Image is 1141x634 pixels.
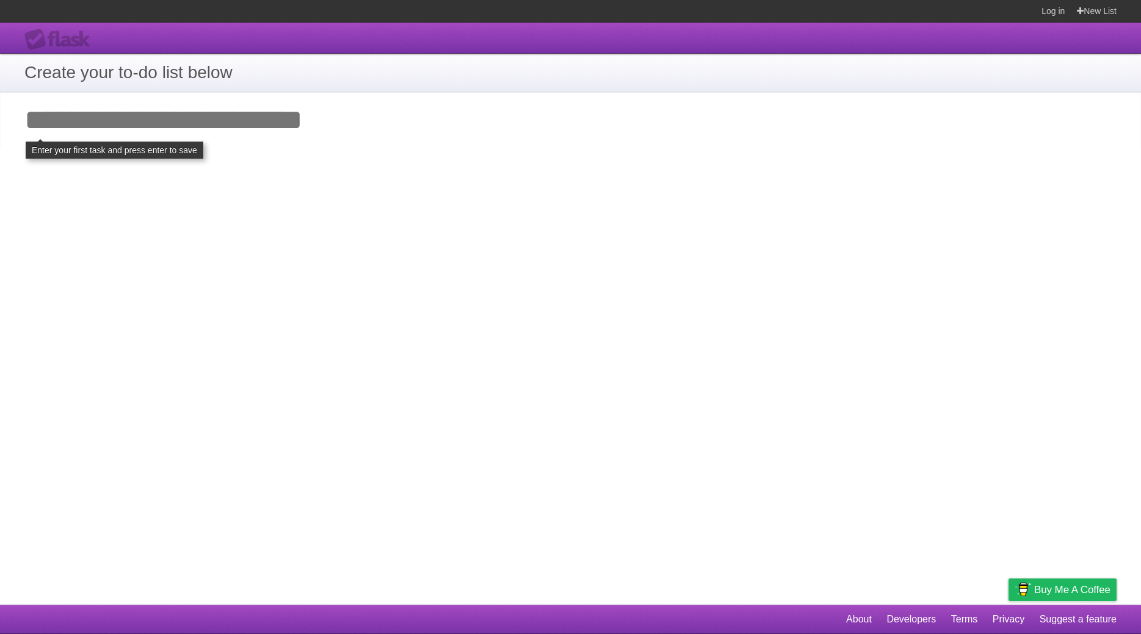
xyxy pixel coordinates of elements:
img: Buy me a coffee [1015,579,1031,600]
a: Buy me a coffee [1009,578,1117,601]
a: Developers [886,608,936,631]
span: Buy me a coffee [1034,579,1110,600]
a: Terms [951,608,978,631]
a: About [846,608,872,631]
div: Flask [24,29,98,51]
h1: Create your to-do list below [24,60,1117,85]
a: Suggest a feature [1040,608,1117,631]
a: Privacy [993,608,1024,631]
